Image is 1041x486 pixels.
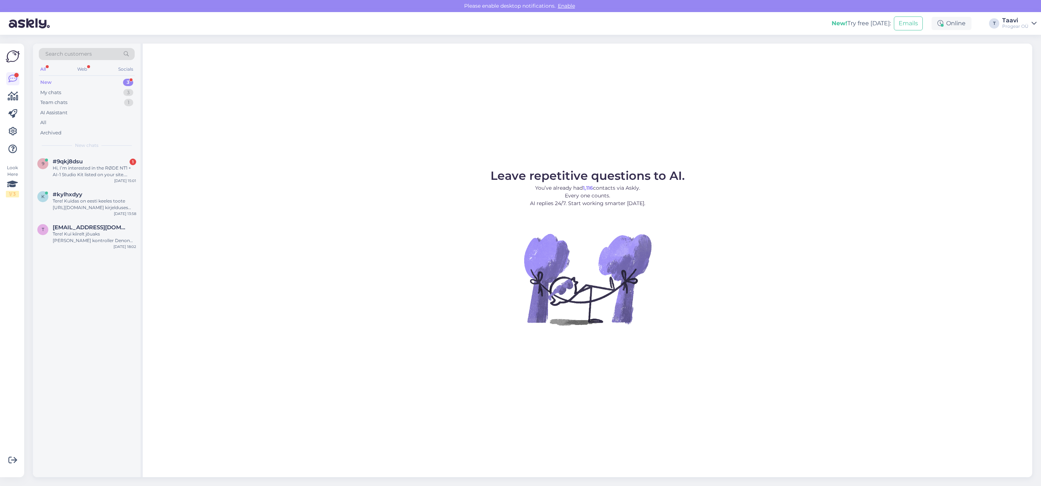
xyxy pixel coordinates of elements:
[76,64,89,74] div: Web
[490,168,685,183] span: Leave repetitive questions to AI.
[932,17,971,30] div: Online
[40,129,61,137] div: Archived
[45,50,92,58] span: Search customers
[114,211,136,216] div: [DATE] 13:58
[39,64,47,74] div: All
[113,244,136,249] div: [DATE] 18:02
[1002,18,1029,23] div: Taavi
[6,164,19,197] div: Look Here
[832,20,847,27] b: New!
[1002,18,1037,29] a: TaaviProgear OÜ
[522,213,653,345] img: No Chat active
[490,184,685,207] p: You’ve already had contacts via Askly. Every one counts. AI replies 24/7. Start working smarter [...
[40,79,52,86] div: New
[53,231,136,244] div: Tere! Kui kiirelt jõuaks [PERSON_NAME] kontroller Denon SC LIVE 4?
[130,159,136,165] div: 1
[1002,23,1029,29] div: Progear OÜ
[989,18,999,29] div: T
[53,165,136,178] div: Hi, I’m interested in the RØDE NT1 + AI-1 Studio Kit listed on your site. Could you confirm if it...
[556,3,577,9] span: Enable
[53,191,82,198] span: #kylhxdyy
[117,64,135,74] div: Socials
[41,194,45,199] span: k
[40,99,67,106] div: Team chats
[42,227,44,232] span: t
[53,224,129,231] span: thomashallik@gmail.com
[40,119,46,126] div: All
[6,49,20,63] img: Askly Logo
[42,161,44,166] span: 9
[124,99,133,106] div: 1
[114,178,136,183] div: [DATE] 15:01
[583,185,593,191] b: 1,116
[6,191,19,197] div: 1 / 3
[40,89,61,96] div: My chats
[894,16,923,30] button: Emails
[53,158,83,165] span: #9qkj8dsu
[53,198,136,211] div: Tere! Kuidas on eesti keeles toote [URL][DOMAIN_NAME] kirjelduses mainitud inglisekeelne sõna "Fi...
[123,89,133,96] div: 3
[832,19,891,28] div: Try free [DATE]:
[123,79,133,86] div: 3
[75,142,98,149] span: New chats
[40,109,67,116] div: AI Assistant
